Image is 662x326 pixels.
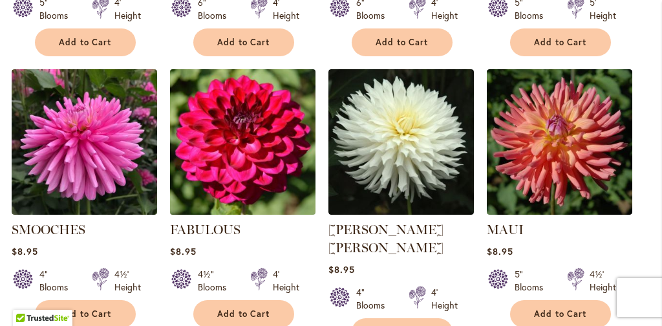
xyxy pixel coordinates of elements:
div: 4' Height [431,286,458,312]
button: Add to Cart [193,28,294,56]
span: $8.95 [12,245,38,257]
span: Add to Cart [217,309,270,320]
div: 5" Blooms [515,268,551,294]
a: MAUI [487,205,632,217]
a: [PERSON_NAME] [PERSON_NAME] [328,222,443,255]
img: SMOOCHES [12,69,157,215]
span: Add to Cart [376,37,429,48]
div: 4' Height [273,268,299,294]
span: Add to Cart [534,37,587,48]
span: Add to Cart [59,309,112,320]
span: $8.95 [328,263,355,276]
span: Add to Cart [59,37,112,48]
img: MAUI [487,69,632,215]
button: Add to Cart [352,28,453,56]
div: 4" Blooms [356,286,393,312]
div: 4½" Blooms [198,268,235,294]
button: Add to Cart [35,28,136,56]
div: 4½' Height [590,268,616,294]
a: JACK FROST [328,205,474,217]
img: JACK FROST [328,69,474,215]
a: SMOOCHES [12,222,85,237]
a: MAUI [487,222,524,237]
div: 4½' Height [114,268,141,294]
span: $8.95 [170,245,197,257]
span: Add to Cart [217,37,270,48]
a: FABULOUS [170,222,240,237]
iframe: Launch Accessibility Center [10,280,46,316]
a: SMOOCHES [12,205,157,217]
a: FABULOUS [170,205,315,217]
img: FABULOUS [166,66,319,219]
span: $8.95 [487,245,513,257]
span: Add to Cart [534,309,587,320]
div: 4" Blooms [39,268,76,294]
button: Add to Cart [510,28,611,56]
